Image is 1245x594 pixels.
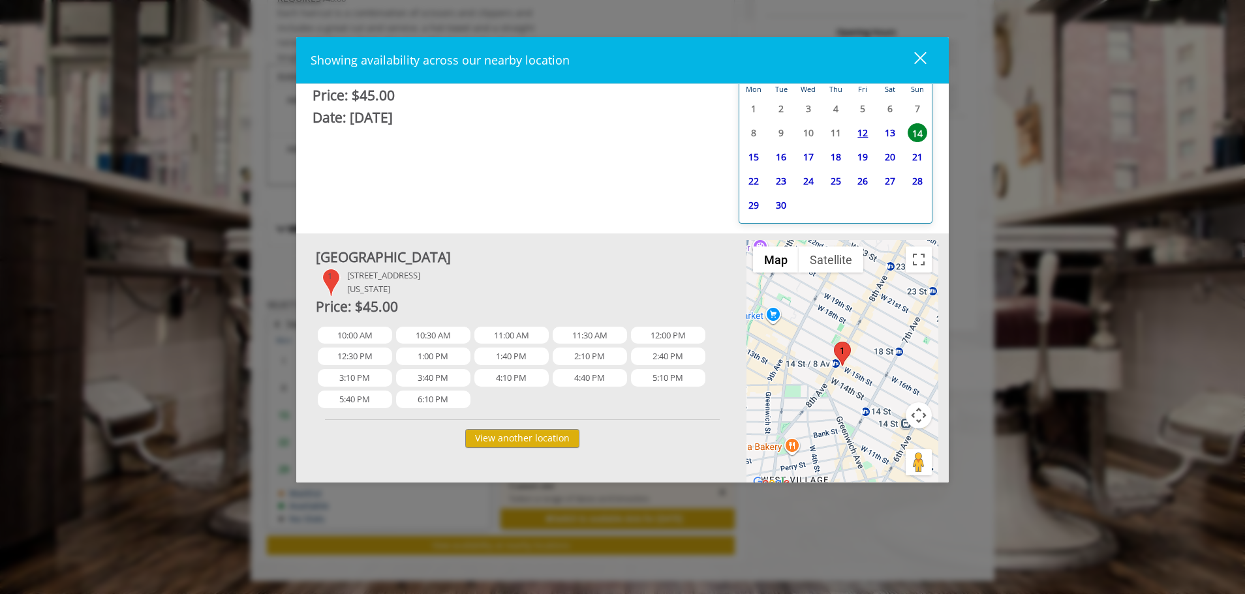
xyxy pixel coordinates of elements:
[771,196,791,215] span: 30
[908,123,927,142] span: 14
[834,342,851,366] div: 1
[753,246,799,273] button: Show street map
[908,171,927,190] span: 28
[740,145,767,169] td: Select day15
[850,121,877,145] td: Select day12
[850,83,877,96] th: Fri
[876,83,904,96] th: Sat
[880,123,900,142] span: 13
[906,449,932,475] button: Drag Pegman onto the map to open Street View
[553,348,627,365] span: 2:10 PM
[767,193,795,217] td: Select day30
[474,369,549,387] span: 4:10 PM
[740,83,767,96] th: Mon
[853,147,872,166] span: 19
[767,145,795,169] td: Select day16
[880,171,900,190] span: 27
[322,269,341,296] div: 1
[799,171,818,190] span: 24
[631,348,705,365] span: 2:40 PM
[313,107,719,129] div: Date: [DATE]
[396,391,470,408] span: 6:10 PM
[795,169,822,193] td: Select day24
[474,348,549,365] span: 1:40 PM
[853,171,872,190] span: 26
[906,402,932,428] button: Map camera controls
[767,169,795,193] td: Select day23
[795,83,822,96] th: Wed
[904,169,931,193] td: Select day28
[318,369,392,387] span: 3:10 PM
[465,429,579,448] button: View another location
[795,145,822,169] td: Select day17
[876,169,904,193] td: Select day27
[744,196,763,215] span: 29
[316,296,729,318] div: Price: $45.00
[850,169,877,193] td: Select day26
[908,147,927,166] span: 21
[631,327,705,344] span: 12:00 PM
[396,348,470,365] span: 1:00 PM
[876,121,904,145] td: Select day13
[750,474,793,491] a: Open this area in Google Maps (opens a new window)
[799,246,863,273] button: Show satellite imagery
[799,147,818,166] span: 17
[771,171,791,190] span: 23
[850,145,877,169] td: Select day19
[821,482,848,491] button: Map Data
[890,47,934,74] button: close dialog
[474,327,549,344] span: 11:00 AM
[899,51,925,70] div: close dialog
[313,85,719,107] div: Price: $45.00
[904,83,931,96] th: Sun
[803,482,812,491] button: Keyboard shortcuts
[822,83,850,96] th: Thu
[906,246,932,273] button: Toggle fullscreen view
[904,121,931,145] td: Select day14
[880,147,900,166] span: 20
[396,327,470,344] span: 10:30 AM
[904,145,931,169] td: Select day21
[822,145,850,169] td: Select day18
[822,169,850,193] td: Select day25
[631,369,705,387] span: 5:10 PM
[740,169,767,193] td: Select day22
[311,52,570,68] span: Showing availability across our nearby location
[771,147,791,166] span: 16
[744,171,763,190] span: 22
[750,474,793,491] img: Google
[882,483,934,490] a: Report a map error
[744,147,763,166] span: 15
[347,269,420,296] div: [STREET_ADDRESS] [US_STATE]
[396,369,470,387] span: 3:40 PM
[856,483,874,490] a: Terms (opens in new tab)
[826,147,846,166] span: 18
[316,246,729,269] div: [GEOGRAPHIC_DATA]
[553,369,627,387] span: 4:40 PM
[318,348,392,365] span: 12:30 PM
[767,83,795,96] th: Tue
[318,391,392,408] span: 5:40 PM
[553,327,627,344] span: 11:30 AM
[876,145,904,169] td: Select day20
[318,327,392,344] span: 10:00 AM
[740,193,767,217] td: Select day29
[826,171,846,190] span: 25
[853,123,872,142] span: 12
